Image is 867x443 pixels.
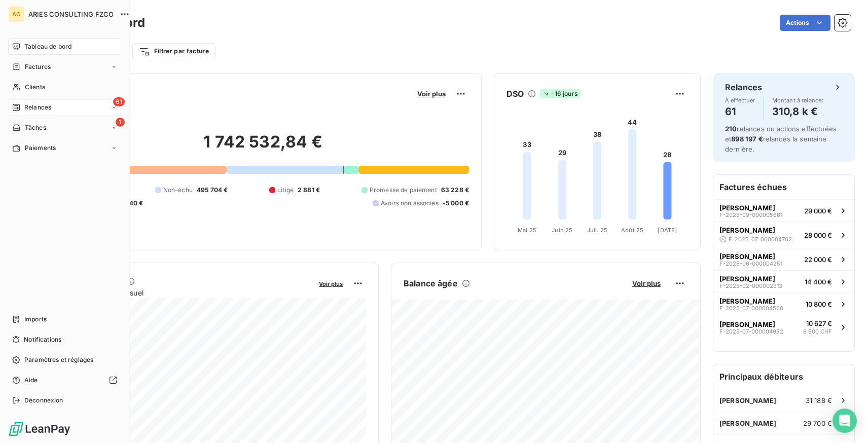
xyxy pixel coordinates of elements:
[725,103,755,120] h4: 61
[719,275,775,283] span: [PERSON_NAME]
[8,421,71,437] img: Logo LeanPay
[370,186,437,195] span: Promesse de paiement
[507,88,524,100] h6: DSO
[8,372,121,388] a: Aide
[629,279,664,288] button: Voir plus
[780,15,830,31] button: Actions
[25,83,45,92] span: Clients
[804,255,832,264] span: 22 000 €
[621,227,643,234] tspan: Août 25
[719,305,783,311] span: F-2025-07-000004568
[729,236,792,242] span: F-2025-07-000004702
[28,10,114,18] span: ARIES CONSULTING FZCO
[719,297,775,305] span: [PERSON_NAME]
[132,43,215,59] button: Filtrer par facture
[24,335,61,344] span: Notifications
[443,199,469,208] span: -5 000 €
[713,221,854,248] button: [PERSON_NAME]F-2025-07-00000470228 000 €
[772,103,824,120] h4: 310,8 k €
[725,125,737,133] span: 210
[658,227,677,234] tspan: [DATE]
[24,103,51,112] span: Relances
[719,204,775,212] span: [PERSON_NAME]
[24,396,63,405] span: Déconnexion
[24,376,38,385] span: Aide
[441,186,469,195] span: 63 228 €
[24,355,93,364] span: Paramètres et réglages
[719,226,775,234] span: [PERSON_NAME]
[414,89,449,98] button: Voir plus
[731,135,763,143] span: 898 197 €
[404,277,458,289] h6: Balance âgée
[803,419,832,427] span: 29 700 €
[116,118,125,127] span: 1
[713,199,854,221] button: [PERSON_NAME]F-2025-09-00000566129 000 €
[725,81,762,93] h6: Relances
[713,175,854,199] h6: Factures échues
[719,328,783,335] span: F-2025-07-000004952
[197,186,228,195] span: 495 704 €
[298,186,320,195] span: 2 881 €
[719,320,775,328] span: [PERSON_NAME]
[713,364,854,389] h6: Principaux débiteurs
[25,123,46,132] span: Tâches
[713,270,854,292] button: [PERSON_NAME]F-2025-02-00000231314 400 €
[24,315,47,324] span: Imports
[552,227,572,234] tspan: Juin 25
[772,97,824,103] span: Montant à relancer
[833,409,857,433] div: Open Intercom Messenger
[25,62,51,71] span: Factures
[632,279,661,287] span: Voir plus
[719,252,775,261] span: [PERSON_NAME]
[8,6,24,22] div: AC
[713,292,854,315] button: [PERSON_NAME]F-2025-07-00000456810 800 €
[113,97,125,106] span: 61
[417,90,446,98] span: Voir plus
[24,42,71,51] span: Tableau de bord
[540,89,580,98] span: -16 jours
[57,287,312,298] span: Chiffre d'affaires mensuel
[25,143,56,153] span: Paiements
[806,396,832,404] span: 31 188 €
[804,207,832,215] span: 29 000 €
[57,132,469,162] h2: 1 742 532,84 €
[806,319,832,327] span: 10 627 €
[725,97,755,103] span: À effectuer
[319,280,343,287] span: Voir plus
[719,212,782,218] span: F-2025-09-000005661
[381,199,439,208] span: Avoirs non associés
[725,125,837,153] span: relances ou actions effectuées et relancés la semaine dernière.
[806,300,832,308] span: 10 800 €
[277,186,294,195] span: Litige
[804,231,832,239] span: 28 000 €
[719,261,782,267] span: F-2025-06-000004251
[713,315,854,340] button: [PERSON_NAME]F-2025-07-00000495210 627 €9 900 CHF
[713,248,854,270] button: [PERSON_NAME]F-2025-06-00000425122 000 €
[805,278,832,286] span: 14 400 €
[719,396,776,404] span: [PERSON_NAME]
[587,227,607,234] tspan: Juil. 25
[163,186,193,195] span: Non-échu
[719,419,776,427] span: [PERSON_NAME]
[518,227,536,234] tspan: Mai 25
[316,279,346,288] button: Voir plus
[719,283,782,289] span: F-2025-02-000002313
[803,327,832,336] span: 9 900 CHF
